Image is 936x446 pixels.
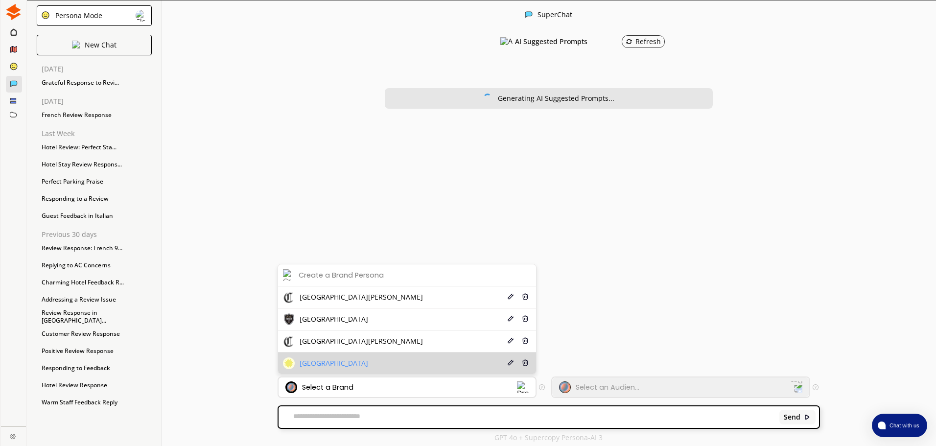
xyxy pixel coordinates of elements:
span: [GEOGRAPHIC_DATA] [300,315,368,323]
img: Close [525,11,533,19]
button: Edit Icon [506,314,515,325]
img: AI Suggested Prompts [500,37,513,46]
div: Refresh [626,38,661,46]
img: Close [136,10,147,22]
div: Select a Brand [302,383,353,391]
div: Hotel Review Response [37,378,152,393]
div: Create a Brand Persona [299,271,384,279]
div: Select an Audien... [576,383,639,391]
img: Audience Icon [559,381,571,393]
img: Brand Icon [283,291,295,303]
img: Dropdown Icon [790,381,803,394]
img: Brand Icon [283,357,295,369]
img: Edit Icon [507,359,514,366]
div: Responding to Feedback [37,361,152,376]
p: New Chat [85,41,117,49]
button: Delete Icon [520,314,531,325]
div: Responding to a Review [37,191,152,206]
div: Review Response: French 9... [37,241,152,256]
img: Tooltip Icon [813,384,819,390]
img: Brand Icon [285,381,297,393]
button: Edit Icon [506,358,515,369]
div: French Review Response [37,108,152,122]
b: Send [784,413,800,421]
img: Delete Icon [522,293,529,300]
button: Edit Icon [506,292,515,303]
div: Customer Review Response [37,327,152,341]
img: Dropdown Icon [517,381,529,393]
img: Brand Icon [283,313,295,325]
h3: AI Suggested Prompts [515,34,587,49]
p: [DATE] [42,97,152,105]
p: GPT 4o + Supercopy Persona-AI 3 [494,434,603,442]
div: Persona Mode [52,12,102,20]
img: Brand Icon [283,335,295,347]
button: Edit Icon [506,336,515,347]
div: Hotel Stay Review Respons... [37,157,152,172]
img: Delete Icon [522,315,529,322]
span: [GEOGRAPHIC_DATA][PERSON_NAME] [300,337,423,345]
div: Italian Review Response [37,412,152,427]
img: Create Icon [283,269,295,281]
img: Delete Icon [522,359,529,366]
span: [GEOGRAPHIC_DATA][PERSON_NAME] [300,293,423,301]
img: Tooltip Icon [539,384,545,390]
img: Edit Icon [507,315,514,322]
div: Grateful Response to Revi... [37,75,152,90]
button: Delete Icon [520,336,531,347]
img: Close [41,11,50,20]
img: Close [483,94,492,102]
button: Delete Icon [520,358,531,369]
img: Edit Icon [507,293,514,300]
button: Delete Icon [520,292,531,303]
div: Replying to AC Concerns [37,258,152,273]
div: Review Response in [GEOGRAPHIC_DATA]... [37,309,152,324]
div: Perfect Parking Praise [37,174,152,189]
div: Warm Staff Feedback Reply [37,395,152,410]
p: Last Week [42,130,152,138]
span: Chat with us [886,422,921,429]
div: SuperChat [538,11,572,20]
img: Close [5,4,22,20]
div: Addressing a Review Issue [37,292,152,307]
p: [DATE] [42,65,152,73]
img: Refresh [626,38,632,45]
img: Close [10,433,16,439]
p: Previous 30 days [42,231,152,238]
div: Guest Feedback in Italian [37,209,152,223]
div: Charming Hotel Feedback R... [37,275,152,290]
img: Edit Icon [507,337,514,344]
span: [GEOGRAPHIC_DATA] [300,359,368,367]
div: Positive Review Response [37,344,152,358]
div: Hotel Review: Perfect Sta... [37,140,152,155]
img: Close [72,41,80,48]
img: Delete Icon [522,337,529,344]
button: atlas-launcher [872,414,927,437]
div: Generating AI Suggested Prompts... [498,94,614,102]
a: Close [1,426,26,444]
img: Close [804,414,811,421]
